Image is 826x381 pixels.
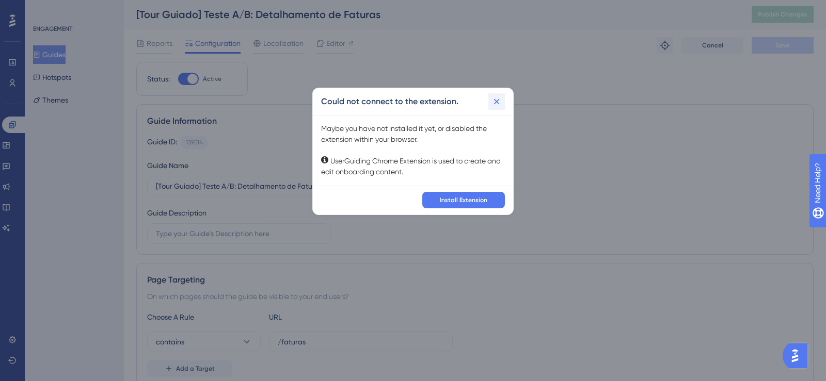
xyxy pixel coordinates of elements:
div: Maybe you have not installed it yet, or disabled the extension within your browser. UserGuiding C... [321,123,505,177]
span: Install Extension [440,196,487,204]
h2: Could not connect to the extension. [321,95,458,108]
iframe: UserGuiding AI Assistant Launcher [783,340,814,371]
span: Need Help? [24,3,65,15]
